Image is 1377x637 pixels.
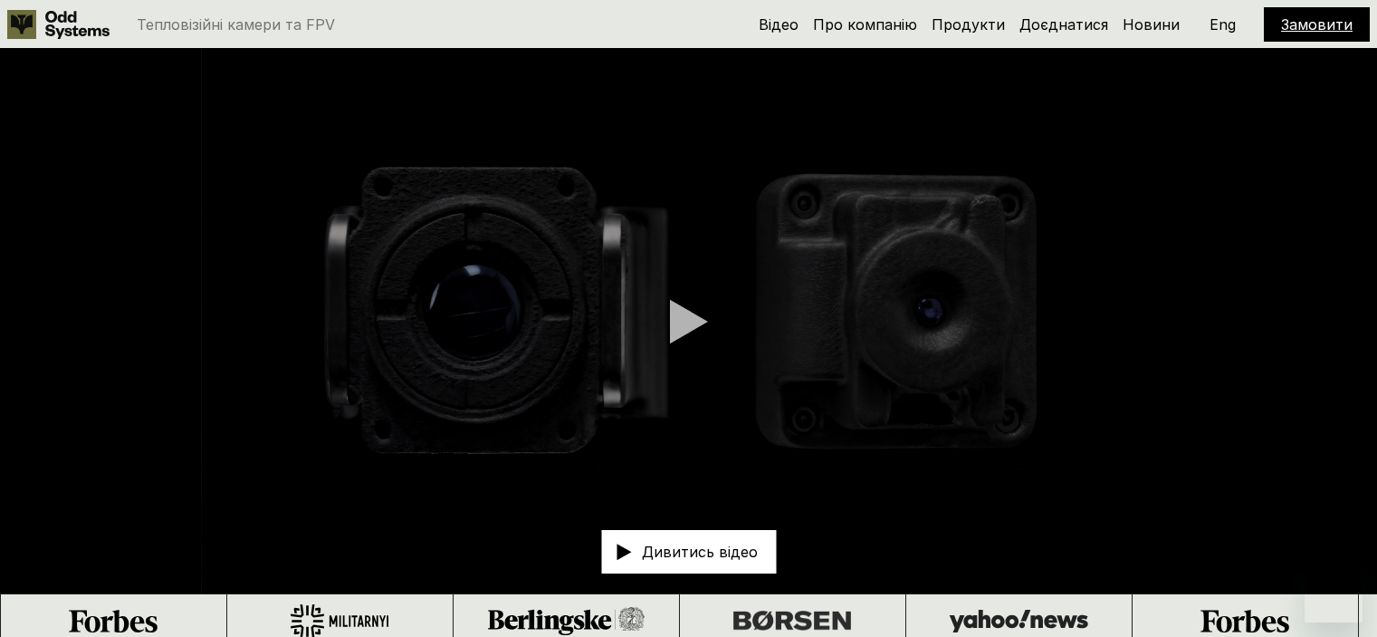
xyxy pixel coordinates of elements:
[137,17,335,32] p: Тепловізійні камери та FPV
[1281,15,1353,34] a: Замовити
[1210,17,1236,32] p: Eng
[759,15,798,34] a: Відео
[1123,15,1180,34] a: Новини
[932,15,1005,34] a: Продукти
[813,15,917,34] a: Про компанію
[1305,565,1363,623] iframe: Кнопка для запуску вікна повідомлень
[642,545,758,559] p: Дивитись відео
[1019,15,1108,34] a: Доєднатися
